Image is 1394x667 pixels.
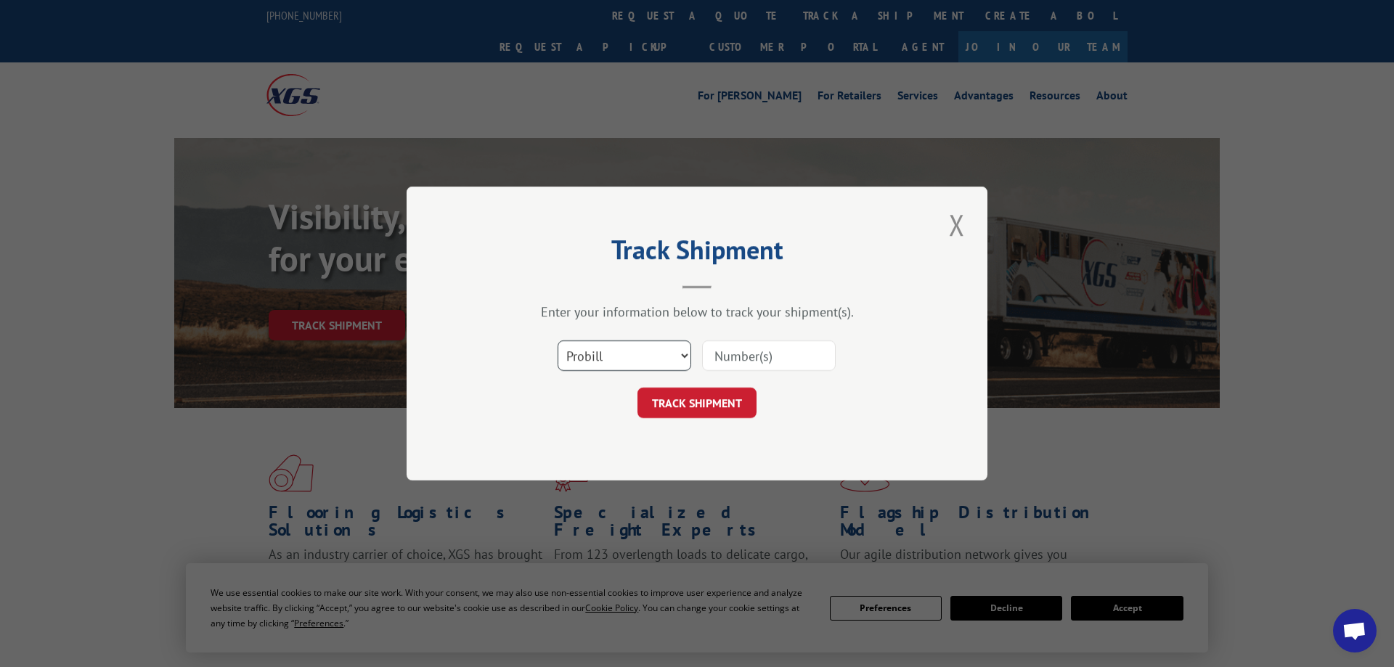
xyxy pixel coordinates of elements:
a: Open chat [1333,609,1377,652]
div: Enter your information below to track your shipment(s). [479,303,915,320]
button: TRACK SHIPMENT [637,388,757,418]
h2: Track Shipment [479,240,915,267]
button: Close modal [945,205,969,245]
input: Number(s) [702,340,836,371]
